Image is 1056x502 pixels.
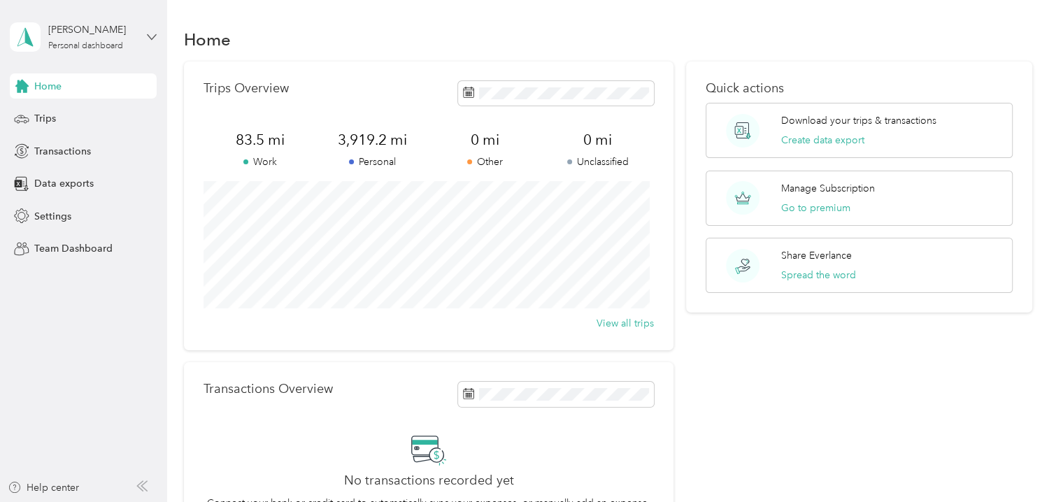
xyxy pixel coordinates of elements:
[344,473,514,488] h2: No transactions recorded yet
[34,241,113,256] span: Team Dashboard
[316,155,429,169] p: Personal
[204,155,316,169] p: Work
[541,155,654,169] p: Unclassified
[48,42,123,50] div: Personal dashboard
[429,155,541,169] p: Other
[978,424,1056,502] iframe: Everlance-gr Chat Button Frame
[204,81,289,96] p: Trips Overview
[316,130,429,150] span: 3,919.2 mi
[34,209,71,224] span: Settings
[34,79,62,94] span: Home
[34,111,56,126] span: Trips
[541,130,654,150] span: 0 mi
[781,133,864,148] button: Create data export
[204,130,316,150] span: 83.5 mi
[34,144,91,159] span: Transactions
[781,181,875,196] p: Manage Subscription
[781,268,856,282] button: Spread the word
[429,130,541,150] span: 0 mi
[781,201,850,215] button: Go to premium
[781,113,936,128] p: Download your trips & transactions
[706,81,1013,96] p: Quick actions
[8,480,79,495] button: Help center
[597,316,654,331] button: View all trips
[184,32,231,47] h1: Home
[48,22,136,37] div: [PERSON_NAME]
[204,382,333,396] p: Transactions Overview
[34,176,94,191] span: Data exports
[781,248,852,263] p: Share Everlance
